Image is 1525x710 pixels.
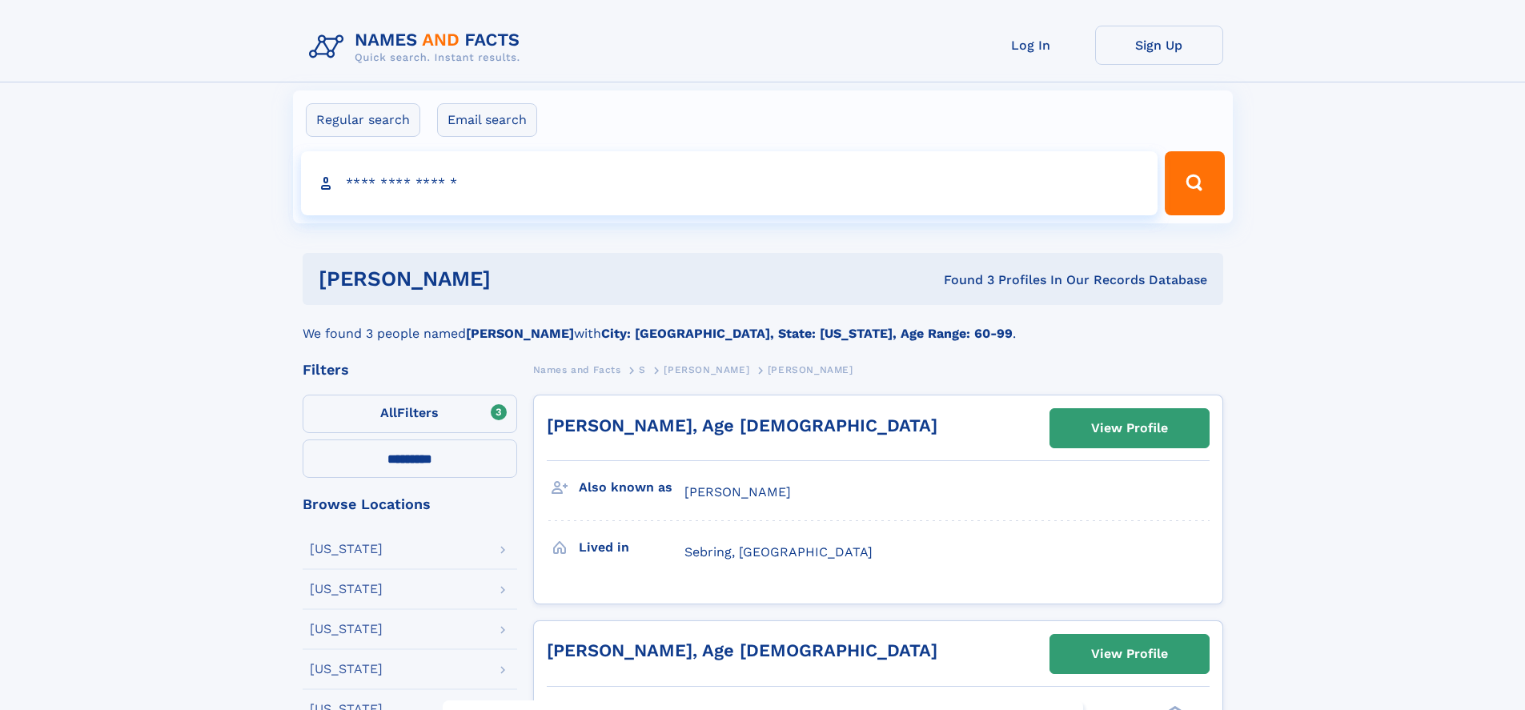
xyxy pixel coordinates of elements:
[303,497,517,511] div: Browse Locations
[306,103,420,137] label: Regular search
[1165,151,1224,215] button: Search Button
[579,534,684,561] h3: Lived in
[664,359,749,379] a: [PERSON_NAME]
[310,623,383,636] div: [US_STATE]
[1091,636,1168,672] div: View Profile
[319,269,717,289] h1: [PERSON_NAME]
[437,103,537,137] label: Email search
[601,326,1013,341] b: City: [GEOGRAPHIC_DATA], State: [US_STATE], Age Range: 60-99
[380,405,397,420] span: All
[768,364,853,375] span: [PERSON_NAME]
[301,151,1158,215] input: search input
[303,26,533,69] img: Logo Names and Facts
[1091,410,1168,447] div: View Profile
[639,364,646,375] span: S
[717,271,1207,289] div: Found 3 Profiles In Our Records Database
[303,305,1223,343] div: We found 3 people named with .
[303,363,517,377] div: Filters
[1095,26,1223,65] a: Sign Up
[310,583,383,596] div: [US_STATE]
[310,543,383,556] div: [US_STATE]
[1050,409,1209,447] a: View Profile
[967,26,1095,65] a: Log In
[547,415,937,435] a: [PERSON_NAME], Age [DEMOGRAPHIC_DATA]
[684,484,791,499] span: [PERSON_NAME]
[310,663,383,676] div: [US_STATE]
[466,326,574,341] b: [PERSON_NAME]
[639,359,646,379] a: S
[664,364,749,375] span: [PERSON_NAME]
[579,474,684,501] h3: Also known as
[533,359,621,379] a: Names and Facts
[1050,635,1209,673] a: View Profile
[303,395,517,433] label: Filters
[684,544,873,560] span: Sebring, [GEOGRAPHIC_DATA]
[547,640,937,660] a: [PERSON_NAME], Age [DEMOGRAPHIC_DATA]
